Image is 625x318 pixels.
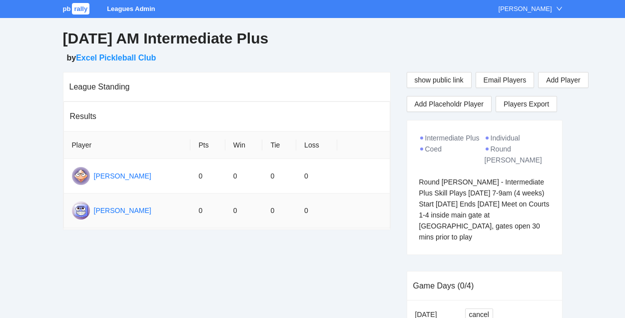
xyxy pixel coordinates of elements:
[63,5,71,12] span: pb
[546,74,580,85] span: Add Player
[225,193,263,228] td: 0
[225,131,263,159] th: Win
[419,176,550,242] div: Round [PERSON_NAME] - Intermediate Plus Skill Plays [DATE] 7-9am (4 weeks) Start [DATE] Ends [DAT...
[64,131,191,159] th: Player
[107,5,155,12] a: Leagues Admin
[63,28,563,49] h2: [DATE] AM Intermediate Plus
[69,72,384,101] div: League Standing
[491,134,520,142] span: Individual
[225,159,263,193] td: 0
[407,72,472,88] button: show public link
[94,172,151,180] a: [PERSON_NAME]
[67,52,563,64] h5: by
[476,72,535,88] button: Email Players
[296,193,337,228] td: 0
[72,3,89,14] span: rally
[415,74,464,85] span: show public link
[425,134,480,142] span: Intermediate Plus
[63,5,91,12] a: pbrally
[190,193,225,228] td: 0
[413,271,556,300] div: Game Days (0/4)
[538,72,588,88] button: Add Player
[484,74,527,85] span: Email Players
[72,201,90,219] img: Gravatar for robert baker@gmail.com
[70,102,384,130] div: Results
[425,145,442,153] span: Coed
[556,5,563,12] span: down
[190,131,225,159] th: Pts
[496,96,557,112] a: Players Export
[407,96,492,112] button: Add Placeholdr Player
[504,96,549,111] span: Players Export
[262,159,296,193] td: 0
[262,131,296,159] th: Tie
[190,159,225,193] td: 0
[499,4,552,14] div: [PERSON_NAME]
[94,206,151,214] a: [PERSON_NAME]
[415,98,484,109] span: Add Placeholdr Player
[296,131,337,159] th: Loss
[72,167,90,185] img: Gravatar for mike sosa@gmail.com
[76,53,156,62] a: Excel Pickleball Club
[262,193,296,228] td: 0
[296,159,337,193] td: 0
